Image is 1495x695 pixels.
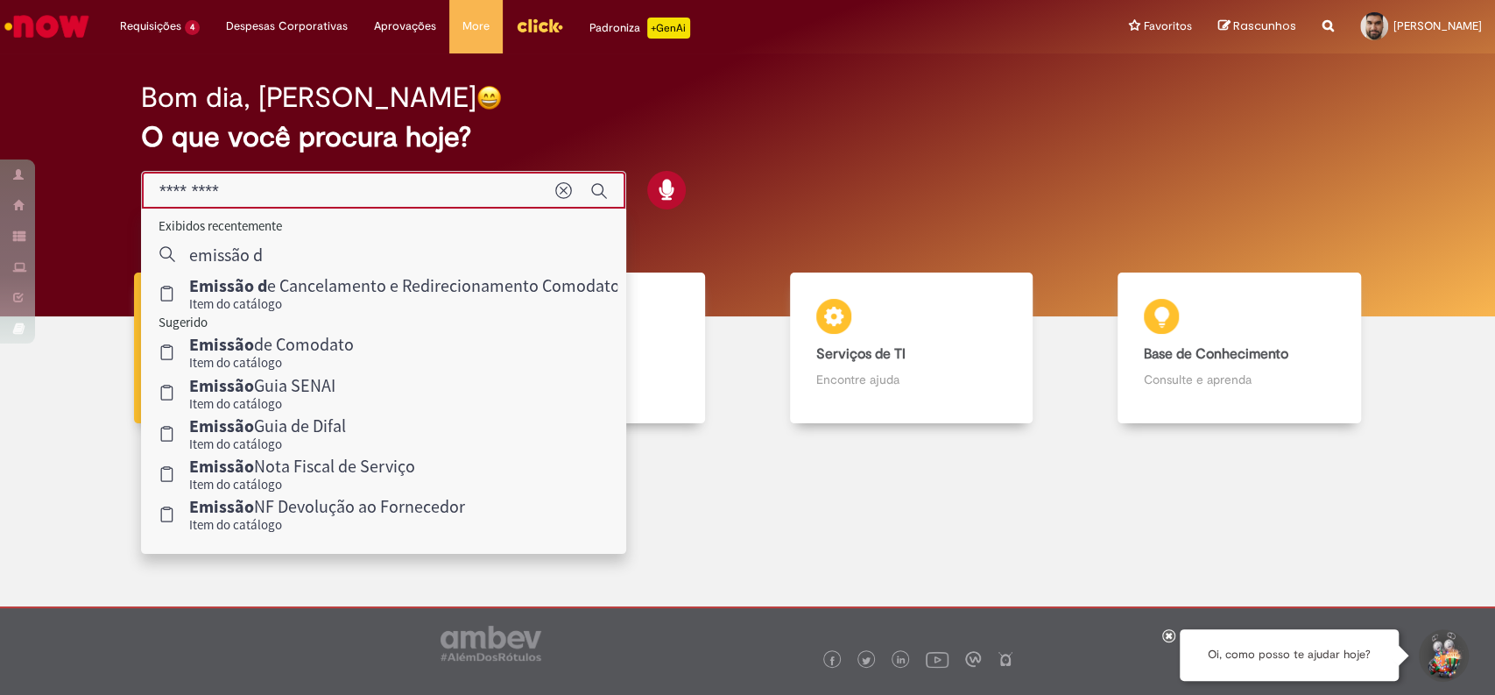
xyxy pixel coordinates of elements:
[1180,629,1399,681] div: Oi, como posso te ajudar hoje?
[476,85,502,110] img: happy-face.png
[1233,18,1296,34] span: Rascunhos
[462,18,490,35] span: More
[748,273,1075,424] a: Serviços de TI Encontre ajuda
[516,12,563,39] img: click_logo_yellow_360x200.png
[1393,18,1482,33] span: [PERSON_NAME]
[120,18,181,35] span: Requisições
[1075,273,1403,424] a: Base de Conhecimento Consulte e aprenda
[897,656,906,666] img: logo_footer_linkedin.png
[926,648,948,670] img: logo_footer_youtube.png
[647,18,690,39] p: +GenAi
[998,651,1013,667] img: logo_footer_naosei.png
[92,273,420,424] a: Tirar dúvidas Tirar dúvidas com Lupi Assist e Gen Ai
[1218,18,1296,35] a: Rascunhos
[141,82,476,113] h2: Bom dia, [PERSON_NAME]
[816,345,906,363] b: Serviços de TI
[185,20,200,35] span: 4
[441,626,541,661] img: logo_footer_ambev_rotulo_gray.png
[2,9,92,44] img: ServiceNow
[589,18,690,39] div: Padroniza
[862,656,871,665] img: logo_footer_twitter.png
[828,656,836,665] img: logo_footer_facebook.png
[141,122,1354,152] h2: O que você procura hoje?
[816,371,1007,388] p: Encontre ajuda
[374,18,436,35] span: Aprovações
[1416,629,1469,682] button: Iniciar Conversa de Suporte
[1144,18,1192,35] span: Favoritos
[226,18,348,35] span: Despesas Corporativas
[965,651,981,667] img: logo_footer_workplace.png
[1144,345,1288,363] b: Base de Conhecimento
[1144,371,1335,388] p: Consulte e aprenda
